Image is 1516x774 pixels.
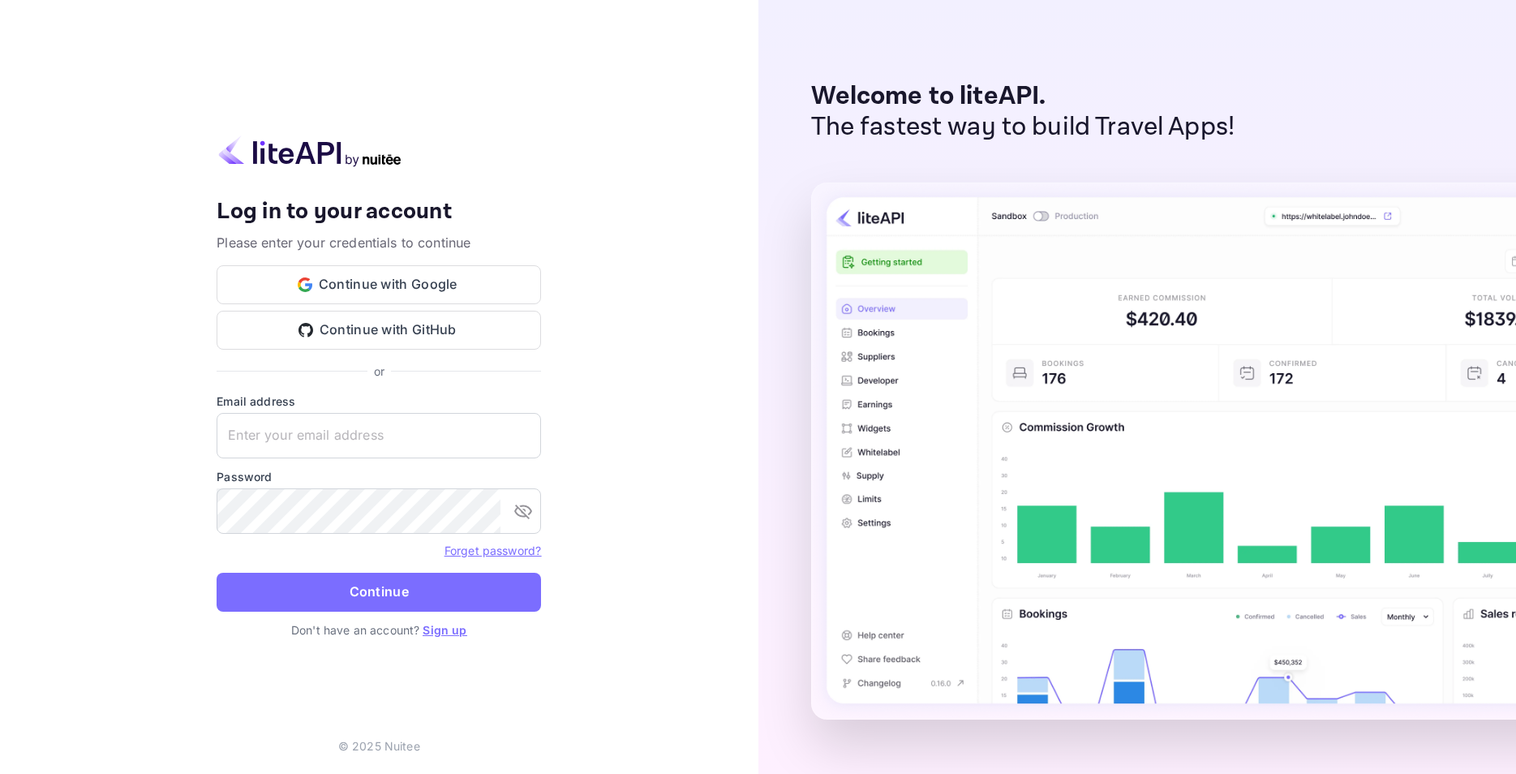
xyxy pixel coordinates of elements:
[444,544,541,557] a: Forget password?
[444,542,541,558] a: Forget password?
[217,393,541,410] label: Email address
[217,135,403,167] img: liteapi
[423,623,466,637] a: Sign up
[217,311,541,350] button: Continue with GitHub
[507,495,539,527] button: toggle password visibility
[217,265,541,304] button: Continue with Google
[374,363,384,380] p: or
[217,621,541,639] p: Don't have an account?
[811,112,1235,143] p: The fastest way to build Travel Apps!
[217,233,541,252] p: Please enter your credentials to continue
[217,198,541,226] h4: Log in to your account
[217,573,541,612] button: Continue
[217,413,541,458] input: Enter your email address
[338,737,420,755] p: © 2025 Nuitee
[217,468,541,485] label: Password
[811,81,1235,112] p: Welcome to liteAPI.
